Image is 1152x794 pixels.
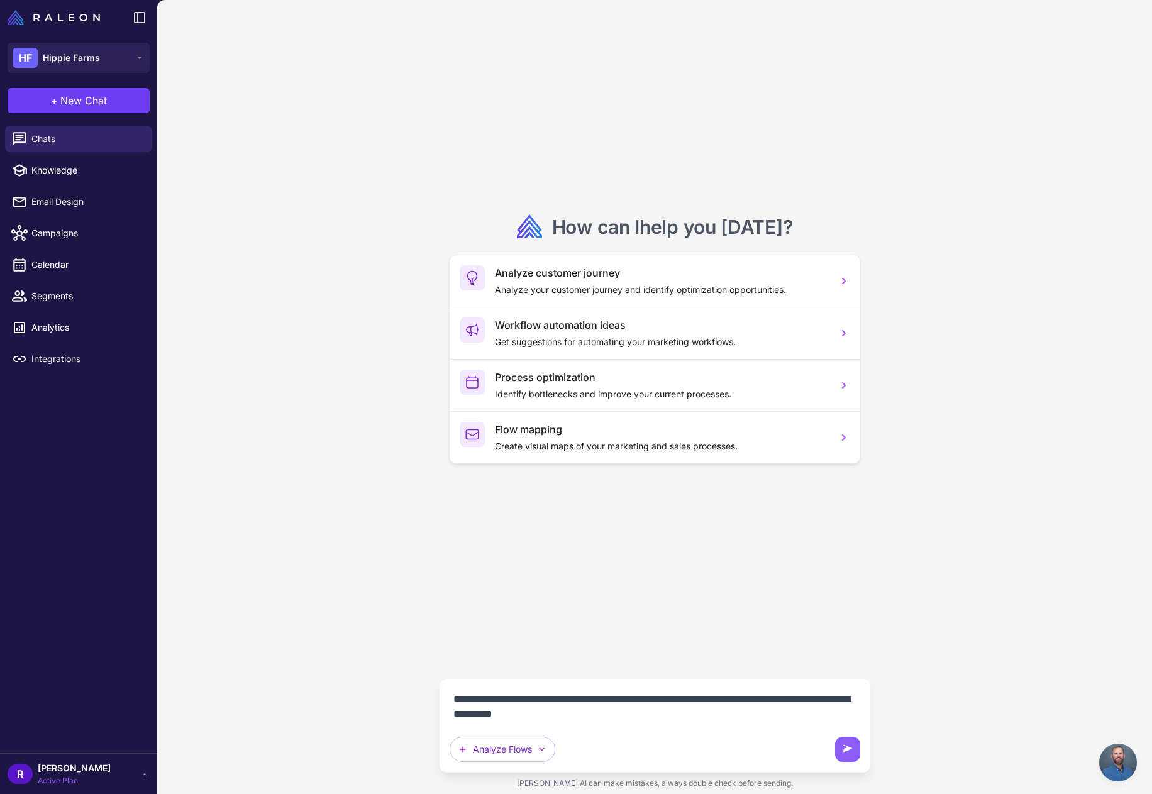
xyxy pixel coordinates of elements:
span: Active Plan [38,775,111,786]
span: Email Design [31,195,142,209]
a: Email Design [5,189,152,215]
a: Chats [5,126,152,152]
span: Segments [31,289,142,303]
span: Calendar [31,258,142,272]
span: + [51,93,58,108]
span: Knowledge [31,163,142,177]
div: R [8,764,33,784]
span: Hippie Farms [43,51,100,65]
h3: Analyze customer journey [495,265,828,280]
div: [PERSON_NAME] AI can make mistakes, always double check before sending. [439,773,871,794]
a: Calendar [5,251,152,278]
span: [PERSON_NAME] [38,761,111,775]
a: Raleon Logo [8,10,105,25]
span: help you [DATE] [640,216,783,238]
a: Knowledge [5,157,152,184]
img: Raleon Logo [8,10,100,25]
span: New Chat [60,93,107,108]
span: Chats [31,132,142,146]
a: Integrations [5,346,152,372]
p: Get suggestions for automating your marketing workflows. [495,335,828,349]
h3: Flow mapping [495,422,828,437]
h3: Process optimization [495,370,828,385]
div: HF [13,48,38,68]
a: Campaigns [5,220,152,246]
h3: Workflow automation ideas [495,317,828,333]
button: Analyze Flows [450,737,555,762]
div: Open chat [1099,744,1137,781]
a: Analytics [5,314,152,341]
button: HFHippie Farms [8,43,150,73]
span: Integrations [31,352,142,366]
button: +New Chat [8,88,150,113]
p: Identify bottlenecks and improve your current processes. [495,387,828,401]
a: Segments [5,283,152,309]
span: Analytics [31,321,142,334]
span: Campaigns [31,226,142,240]
p: Create visual maps of your marketing and sales processes. [495,439,828,453]
h2: How can I ? [552,214,793,240]
p: Analyze your customer journey and identify optimization opportunities. [495,283,828,297]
